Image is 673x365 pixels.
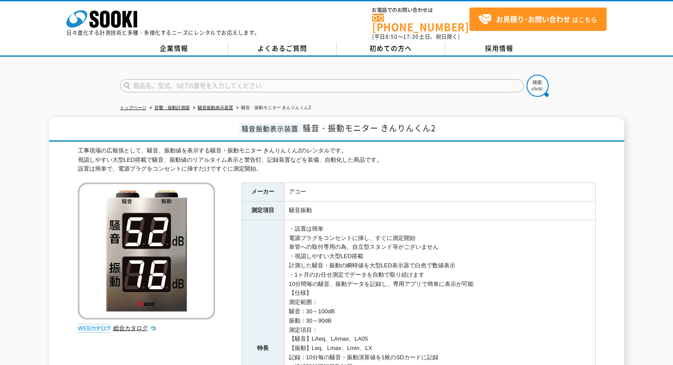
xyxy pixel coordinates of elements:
[372,8,469,13] span: お電話でのお問い合わせは
[66,30,260,35] p: 日々進化する計測技術と多種・多様化するニーズにレンタルでお応えします。
[120,42,228,55] a: 企業情報
[372,14,469,32] a: [PHONE_NUMBER]
[242,202,284,220] th: 測定項目
[120,105,146,110] a: トップページ
[228,42,337,55] a: よくあるご質問
[198,105,233,110] a: 騒音振動表示装置
[369,43,412,53] span: 初めての方へ
[445,42,554,55] a: 採用情報
[78,182,215,319] img: 騒音・振動モニター きんりんくん2
[527,75,549,97] img: btn_search.png
[372,33,460,41] span: (平日 ～ 土日、祝日除く)
[337,42,445,55] a: 初めての方へ
[478,13,597,26] span: はこちら
[154,105,190,110] a: 音響・振動計測器
[78,324,111,333] img: webカタログ
[78,146,596,174] div: 工事現場の広報係として、騒音、振動値を表示する騒音・振動モニター きんりんくん2のレンタルです。 視認しやすい大型LED搭載で騒音、振動値のリアルタイム表示と警告灯、記録装置などを装備、自動化し...
[235,103,311,113] li: 騒音・振動モニター きんりんくん2
[385,33,398,41] span: 8:50
[284,183,595,202] td: アコー
[403,33,419,41] span: 17:30
[113,325,157,331] a: 総合カタログ
[120,79,524,92] input: 商品名、型式、NETIS番号を入力してください
[303,122,436,134] span: 騒音・振動モニター きんりんくん2
[239,123,300,133] span: 騒音振動表示装置
[284,202,595,220] td: 騒音振動
[469,8,607,31] a: お見積り･お問い合わせはこちら
[496,14,570,24] strong: お見積り･お問い合わせ
[242,183,284,202] th: メーカー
